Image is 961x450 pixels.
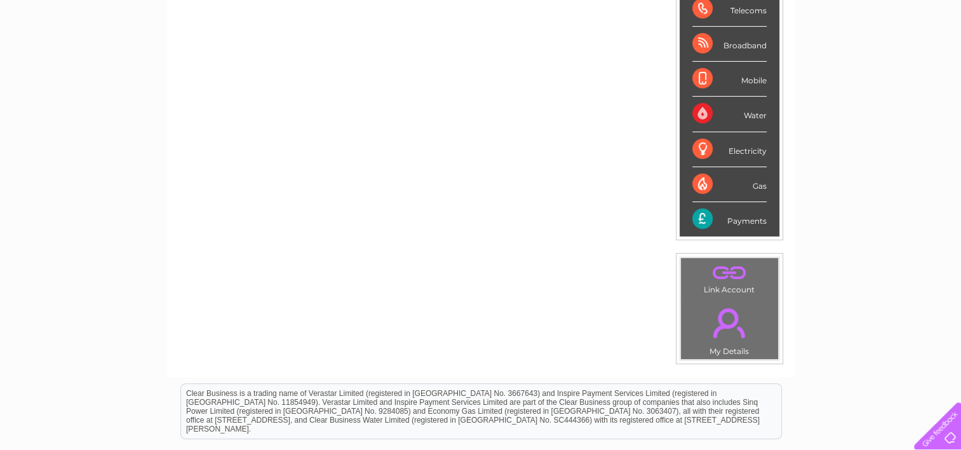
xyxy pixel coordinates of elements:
[680,297,779,360] td: My Details
[737,54,762,64] a: Water
[919,54,949,64] a: Log out
[850,54,869,64] a: Blog
[692,202,767,236] div: Payments
[34,33,98,72] img: logo.png
[805,54,843,64] a: Telecoms
[692,167,767,202] div: Gas
[769,54,797,64] a: Energy
[684,261,775,283] a: .
[692,97,767,132] div: Water
[692,27,767,62] div: Broadband
[722,6,809,22] a: 0333 014 3131
[181,7,781,62] div: Clear Business is a trading name of Verastar Limited (registered in [GEOGRAPHIC_DATA] No. 3667643...
[877,54,908,64] a: Contact
[692,132,767,167] div: Electricity
[684,301,775,345] a: .
[680,257,779,297] td: Link Account
[692,62,767,97] div: Mobile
